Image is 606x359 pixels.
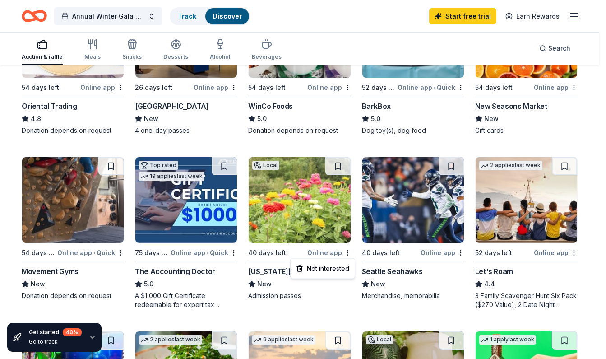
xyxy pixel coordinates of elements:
[484,279,495,289] span: 4.4
[307,247,351,258] div: Online app
[371,279,385,289] span: New
[252,335,315,345] div: 9 applies last week
[475,291,578,309] div: 3 Family Scavenger Hunt Six Pack ($270 Value), 2 Date Night Scavenger Hunt Two Pack ($130 Value)
[362,291,464,300] div: Merchandise, memorabilia
[475,101,547,112] div: New Seasons Market
[248,247,286,258] div: 40 days left
[434,84,435,91] span: •
[248,126,351,135] div: Donation depends on request
[475,247,512,258] div: 52 days left
[144,113,158,124] span: New
[178,12,196,20] a: Track
[252,161,279,170] div: Local
[362,126,464,135] div: Dog toy(s), dog food
[80,82,124,93] div: Online app
[29,338,82,345] div: Go to track
[479,335,536,345] div: 1 apply last week
[362,157,464,243] img: Image for Seattle Seahawks
[362,82,396,93] div: 52 days left
[135,101,208,112] div: [GEOGRAPHIC_DATA]
[500,8,565,24] a: Earn Rewards
[29,328,82,336] div: Get started
[22,291,124,300] div: Donation depends on request
[22,101,77,112] div: Oriental Trading
[476,157,577,243] img: Image for Let's Roam
[163,53,188,61] div: Desserts
[22,157,124,243] img: Image for Movement Gyms
[249,157,350,243] img: Image for Oregon Garden
[84,53,101,61] div: Meals
[135,157,237,243] img: Image for The Accounting Doctor
[548,43,570,54] span: Search
[479,161,542,170] div: 2 applies last week
[213,12,242,20] a: Discover
[135,126,237,135] div: 4 one-day passes
[135,247,169,258] div: 75 days left
[534,82,578,93] div: Online app
[475,82,513,93] div: 54 days left
[144,279,153,289] span: 5.0
[22,5,47,27] a: Home
[248,291,351,300] div: Admission passes
[171,247,237,258] div: Online app Quick
[421,247,464,258] div: Online app
[475,126,578,135] div: Gift cards
[292,261,353,277] div: Not interested
[57,247,124,258] div: Online app Quick
[371,113,380,124] span: 5.0
[248,82,286,93] div: 54 days left
[362,247,400,258] div: 40 days left
[252,53,282,61] div: Beverages
[307,82,351,93] div: Online app
[210,53,230,61] div: Alcohol
[362,101,391,112] div: BarkBox
[207,249,208,256] span: •
[248,266,351,277] div: [US_STATE][GEOGRAPHIC_DATA]
[475,266,513,277] div: Let's Roam
[248,101,293,112] div: WinCo Foods
[194,82,237,93] div: Online app
[22,126,124,135] div: Donation depends on request
[139,172,204,181] div: 19 applies last week
[122,53,142,61] div: Snacks
[362,266,423,277] div: Seattle Seahawks
[429,8,496,24] a: Start free trial
[398,82,464,93] div: Online app Quick
[366,335,393,344] div: Local
[22,247,56,258] div: 54 days left
[257,113,267,124] span: 5.0
[139,161,178,170] div: Top rated
[22,53,63,61] div: Auction & raffle
[63,328,82,336] div: 40 %
[93,249,95,256] span: •
[257,279,272,289] span: New
[22,266,79,277] div: Movement Gyms
[135,266,215,277] div: The Accounting Doctor
[22,82,59,93] div: 54 days left
[135,291,237,309] div: A $1,000 Gift Certificate redeemable for expert tax preparation or tax resolution services—recipi...
[135,82,172,93] div: 26 days left
[484,113,499,124] span: New
[31,279,45,289] span: New
[534,247,578,258] div: Online app
[31,113,41,124] span: 4.8
[72,11,144,22] span: Annual Winter Gala Silent Auction
[139,335,202,345] div: 2 applies last week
